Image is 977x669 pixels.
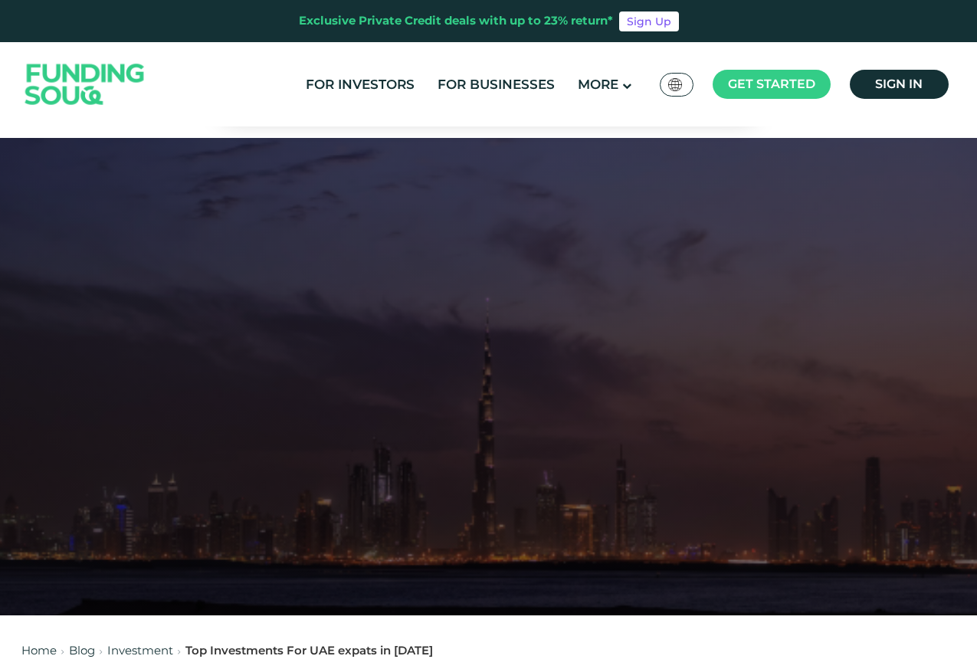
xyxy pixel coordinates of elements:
div: Top Investments For UAE expats in [DATE] [185,642,433,660]
span: Get started [728,77,815,91]
a: Home [21,643,57,658]
a: Sign in [850,70,949,99]
a: For Businesses [434,72,559,97]
span: Sign in [875,77,923,91]
a: Blog [69,643,95,658]
a: Sign Up [619,11,679,31]
a: Investment [107,643,173,658]
img: Logo [10,46,160,123]
div: Exclusive Private Credit deals with up to 23% return* [299,12,613,30]
a: For Investors [302,72,418,97]
img: SA Flag [668,78,682,91]
span: More [578,77,618,92]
